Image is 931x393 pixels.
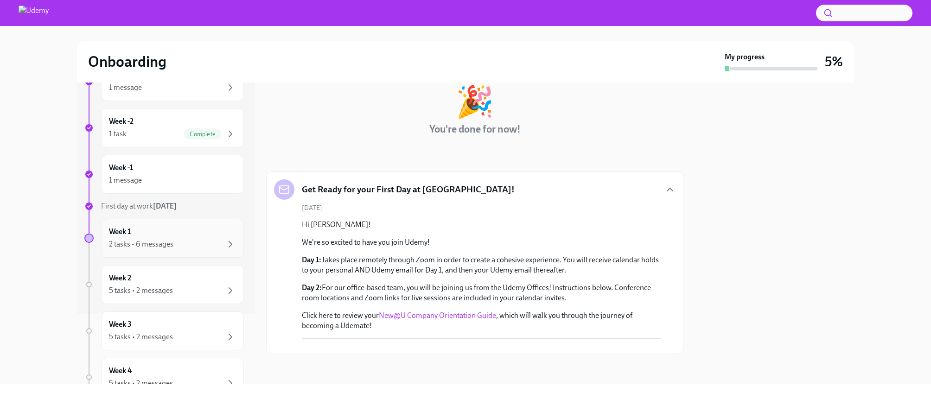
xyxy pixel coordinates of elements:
p: Takes place remotely through Zoom in order to create a cohesive experience. You will receive cale... [302,255,661,275]
strong: [DATE] [153,202,177,210]
div: 2 tasks • 6 messages [109,239,173,249]
a: Week 25 tasks • 2 messages [84,265,244,304]
a: Week -21 taskComplete [84,108,244,147]
h4: You're done for now! [429,122,521,136]
p: We're so excited to have you join Udemy! [302,237,661,247]
div: 5 tasks • 2 messages [109,332,173,342]
strong: Day 2: [302,283,322,292]
a: Week 12 tasks • 6 messages [84,219,244,258]
span: [DATE] [302,203,322,212]
p: For our office-based team, you will be joining us from the Udemy Offices! Instructions below. Con... [302,283,661,303]
h6: Week 4 [109,366,132,376]
a: First day at work[DATE] [84,201,244,211]
div: 5 tasks • 2 messages [109,285,173,296]
img: Udemy [19,6,49,20]
h2: Onboarding [88,52,166,71]
div: 5 tasks • 2 messages [109,378,173,388]
div: 1 message [109,82,142,93]
strong: My progress [725,52,765,62]
p: Click here to review your , which will walk you through the journey of becoming a Udemate! [302,311,661,331]
a: Week 35 tasks • 2 messages [84,311,244,350]
span: First day at work [101,202,177,210]
a: Week -11 message [84,155,244,194]
span: Complete [184,131,221,138]
p: Hi [PERSON_NAME]! [302,220,661,230]
h5: Get Ready for your First Day at [GEOGRAPHIC_DATA]! [302,184,515,196]
h3: 5% [825,53,843,70]
h6: Week -1 [109,163,133,173]
strong: Day 1: [302,255,321,264]
a: New@U Company Orientation Guide [379,311,496,320]
h6: Week 3 [109,319,132,330]
h6: Week -2 [109,116,134,127]
h6: Week 2 [109,273,131,283]
div: 🎉 [456,86,494,117]
h6: Week 1 [109,227,131,237]
div: 1 message [109,175,142,185]
div: 1 task [109,129,127,139]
